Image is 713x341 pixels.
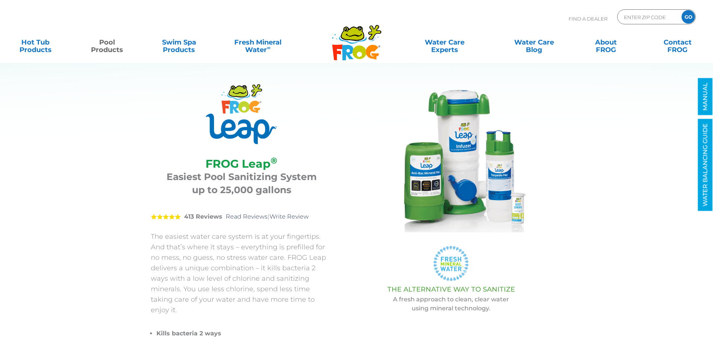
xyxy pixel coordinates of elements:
a: Read Reviews [226,213,268,220]
a: MANUAL [698,78,713,115]
a: Write Review [269,213,309,220]
a: ContactFROG [650,35,706,50]
a: Swim SpaProducts [151,35,207,50]
h3: THE ALTERNATIVE WAY TO SANITIZE [351,286,551,293]
sup: ® [271,155,277,166]
a: Fresh MineralWater∞ [223,35,293,50]
input: GO [682,10,695,24]
span: 5 [151,214,181,220]
a: Hot TubProducts [7,35,63,50]
img: Frog Products Logo [328,15,386,61]
img: Product Logo [206,84,277,144]
a: WATER BALANCING GUIDE [698,119,713,211]
h2: FROG Leap [160,157,323,170]
h3: Easiest Pool Sanitizing System up to 25,000 gallons [160,170,323,197]
sup: ∞ [267,45,271,51]
a: Water CareBlog [506,35,562,50]
li: Kills bacteria 2 ways [156,328,332,339]
a: AboutFROG [578,35,634,50]
div: | [151,202,332,231]
p: The easiest water care system is at your fingertips. And that’s where it stays – everything is pr... [151,231,332,315]
a: PoolProducts [79,35,135,50]
a: Water CareExperts [399,35,490,50]
p: A fresh approach to clean, clear water using mineral technology. [351,295,551,313]
strong: 413 Reviews [184,213,222,220]
p: Find A Dealer [569,9,607,28]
